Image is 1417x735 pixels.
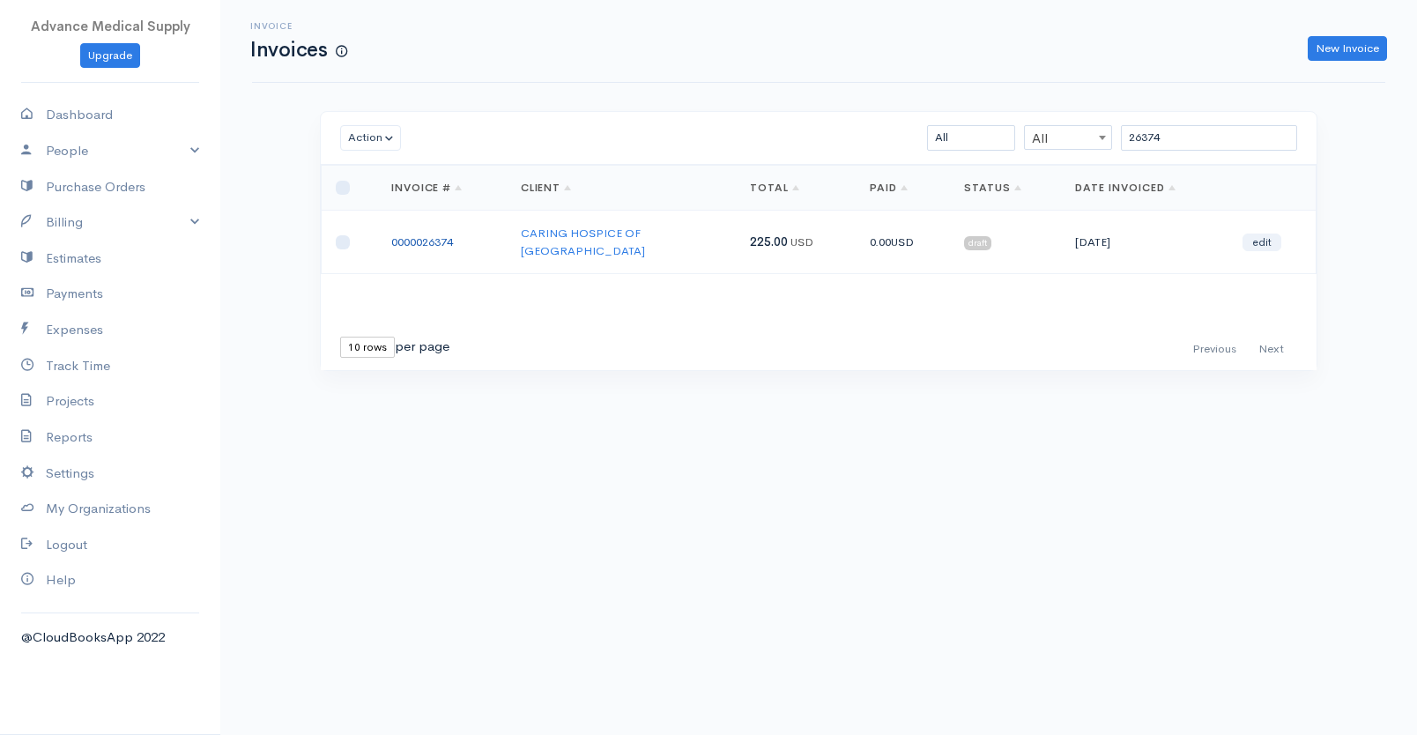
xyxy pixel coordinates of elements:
span: draft [964,236,991,250]
span: All [1024,125,1112,150]
a: CARING HOSPICE OF [GEOGRAPHIC_DATA] [521,226,645,258]
button: Action [340,125,401,151]
span: 225.00 [750,234,788,249]
h1: Invoices [250,39,347,61]
td: 0.00 [856,211,950,274]
a: Client [521,181,572,195]
span: All [1025,126,1111,151]
a: Paid [870,181,908,195]
span: USD [790,234,813,249]
a: Invoice # [391,181,463,195]
a: Status [964,181,1021,195]
a: New Invoice [1308,36,1387,62]
a: Total [750,181,799,195]
span: Advance Medical Supply [31,18,190,34]
div: per page [340,337,449,358]
span: How to create your first Invoice? [336,44,347,59]
a: edit [1243,234,1281,251]
td: [DATE] [1061,211,1228,274]
a: Date Invoiced [1075,181,1175,195]
a: 0000026374 [391,234,453,249]
div: @CloudBooksApp 2022 [21,627,199,648]
a: Upgrade [80,43,140,69]
h6: Invoice [250,21,347,31]
input: Search [1121,125,1297,151]
span: USD [891,234,914,249]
